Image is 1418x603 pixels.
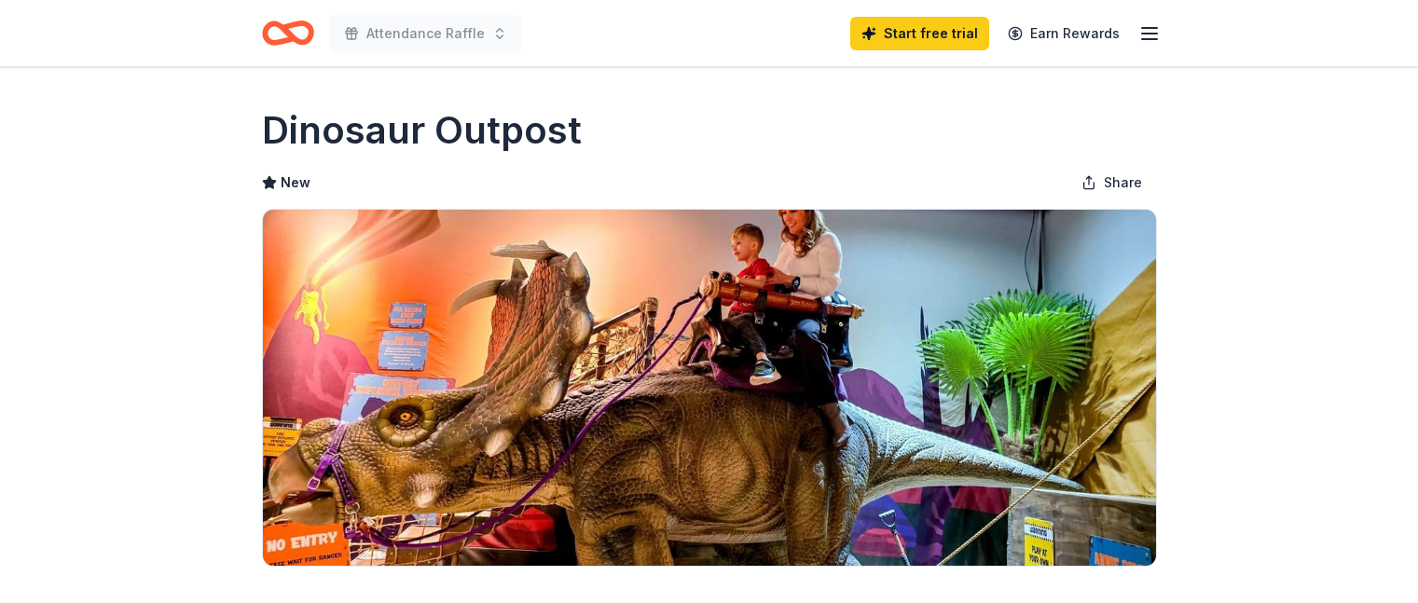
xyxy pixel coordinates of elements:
[262,11,314,55] a: Home
[262,104,582,157] h1: Dinosaur Outpost
[366,22,485,45] span: Attendance Raffle
[281,171,310,194] span: New
[997,17,1131,50] a: Earn Rewards
[850,17,989,50] a: Start free trial
[263,210,1156,566] img: Image for Dinosaur Outpost
[1067,164,1157,201] button: Share
[329,15,522,52] button: Attendance Raffle
[1104,171,1142,194] span: Share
